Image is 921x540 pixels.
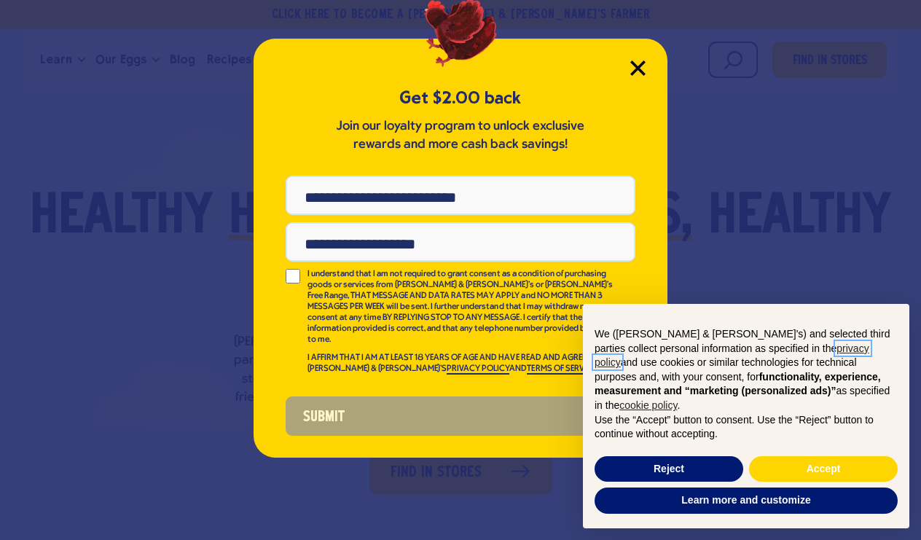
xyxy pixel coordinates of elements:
a: TERMS OF SERVICE. [527,364,597,375]
p: I AFFIRM THAT I AM AT LEAST 18 YEARS OF AGE AND HAVE READ AND AGREE TO [PERSON_NAME] & [PERSON_NA... [307,353,615,375]
a: privacy policy [595,343,869,369]
button: Accept [749,456,898,482]
p: We ([PERSON_NAME] & [PERSON_NAME]'s) and selected third parties collect personal information as s... [595,327,898,413]
h5: Get $2.00 back [286,86,635,110]
button: Learn more and customize [595,488,898,514]
button: Submit [286,396,635,436]
a: cookie policy [619,399,677,411]
p: Use the “Accept” button to consent. Use the “Reject” button to continue without accepting. [595,413,898,442]
button: Close Modal [630,60,646,76]
input: I understand that I am not required to grant consent as a condition of purchasing goods or servic... [286,269,300,283]
button: Reject [595,456,743,482]
p: I understand that I am not required to grant consent as a condition of purchasing goods or servic... [307,269,615,345]
p: Join our loyalty program to unlock exclusive rewards and more cash back savings! [333,117,588,154]
a: PRIVACY POLICY [447,364,509,375]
